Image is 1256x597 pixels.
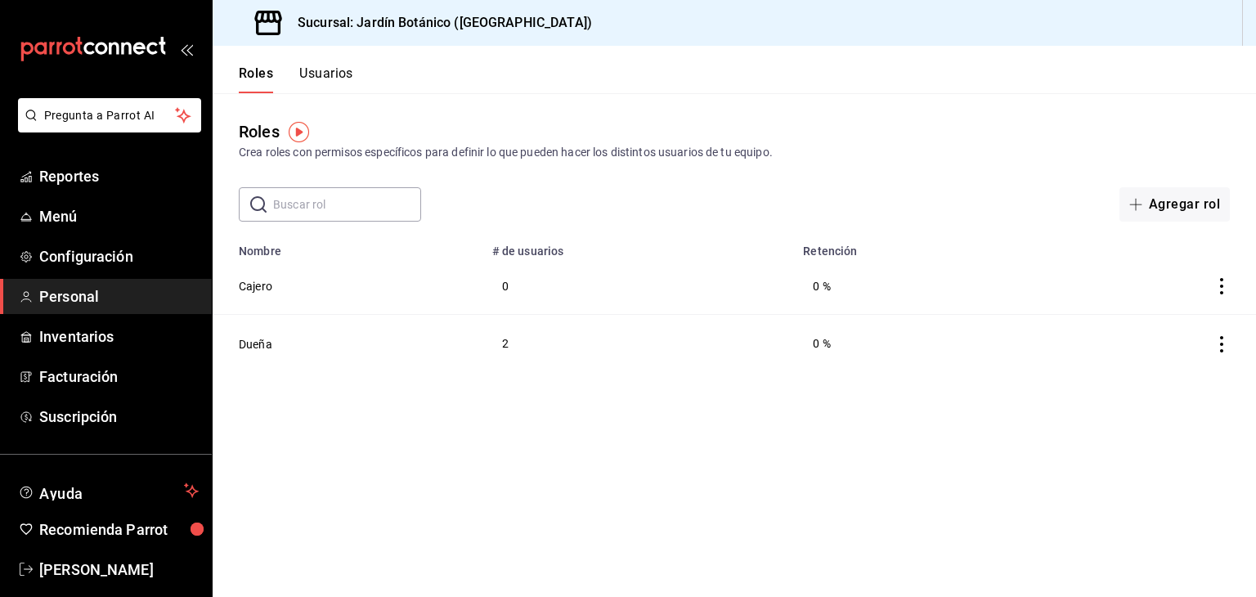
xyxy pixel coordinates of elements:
[793,258,1044,315] td: 0 %
[285,13,592,33] h3: Sucursal: Jardín Botánico ([GEOGRAPHIC_DATA])
[39,165,199,187] span: Reportes
[482,258,794,315] td: 0
[239,336,272,352] button: Dueña
[11,119,201,136] a: Pregunta a Parrot AI
[39,559,199,581] span: [PERSON_NAME]
[793,315,1044,372] td: 0 %
[39,325,199,348] span: Inventarios
[39,518,199,541] span: Recomienda Parrot
[239,278,272,294] button: Cajero
[39,481,177,500] span: Ayuda
[39,406,199,428] span: Suscripción
[239,65,353,93] div: navigation tabs
[482,235,794,258] th: # de usuarios
[39,366,199,388] span: Facturación
[239,119,280,144] div: Roles
[793,235,1044,258] th: Retención
[1213,336,1230,352] button: actions
[39,245,199,267] span: Configuración
[39,205,199,227] span: Menú
[1119,187,1230,222] button: Agregar rol
[239,65,273,93] button: Roles
[39,285,199,307] span: Personal
[18,98,201,132] button: Pregunta a Parrot AI
[180,43,193,56] button: open_drawer_menu
[213,235,482,258] th: Nombre
[289,122,309,142] img: Tooltip marker
[273,188,421,221] input: Buscar rol
[44,107,176,124] span: Pregunta a Parrot AI
[239,144,1230,161] div: Crea roles con permisos específicos para definir lo que pueden hacer los distintos usuarios de tu...
[1213,278,1230,294] button: actions
[482,315,794,372] td: 2
[299,65,353,93] button: Usuarios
